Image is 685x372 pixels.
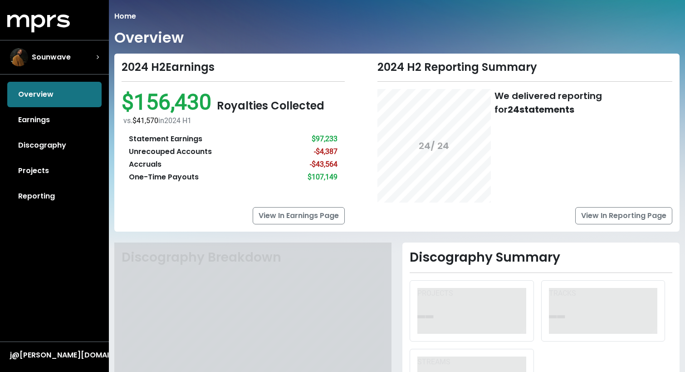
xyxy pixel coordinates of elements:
[7,107,102,133] a: Earnings
[129,146,212,157] div: Unrecouped Accounts
[7,133,102,158] a: Discography
[129,159,161,170] div: Accruals
[508,103,574,116] b: 24 statements
[494,89,672,116] div: We delivered reporting for
[122,89,217,115] span: $156,430
[10,350,99,361] div: j@[PERSON_NAME][DOMAIN_NAME]
[114,11,680,22] nav: breadcrumb
[114,11,136,22] li: Home
[7,349,102,361] button: j@[PERSON_NAME][DOMAIN_NAME]
[217,98,324,113] span: Royalties Collected
[132,116,158,125] span: $41,570
[575,207,672,224] a: View In Reporting Page
[122,61,345,74] div: 2024 H2 Earnings
[7,18,70,28] a: mprs logo
[7,184,102,209] a: Reporting
[377,61,672,74] div: 2024 H2 Reporting Summary
[10,48,28,66] img: The selected account / producer
[253,207,345,224] a: View In Earnings Page
[312,134,338,144] div: $97,233
[114,29,184,46] h1: Overview
[7,158,102,184] a: Projects
[308,172,338,183] div: $107,149
[129,134,202,144] div: Statement Earnings
[410,250,672,265] h2: Discography Summary
[129,172,199,183] div: One-Time Payouts
[123,115,345,126] div: vs. in 2024 H1
[32,52,71,63] span: Sounwave
[310,159,338,170] div: -$43,564
[314,146,338,157] div: -$4,387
